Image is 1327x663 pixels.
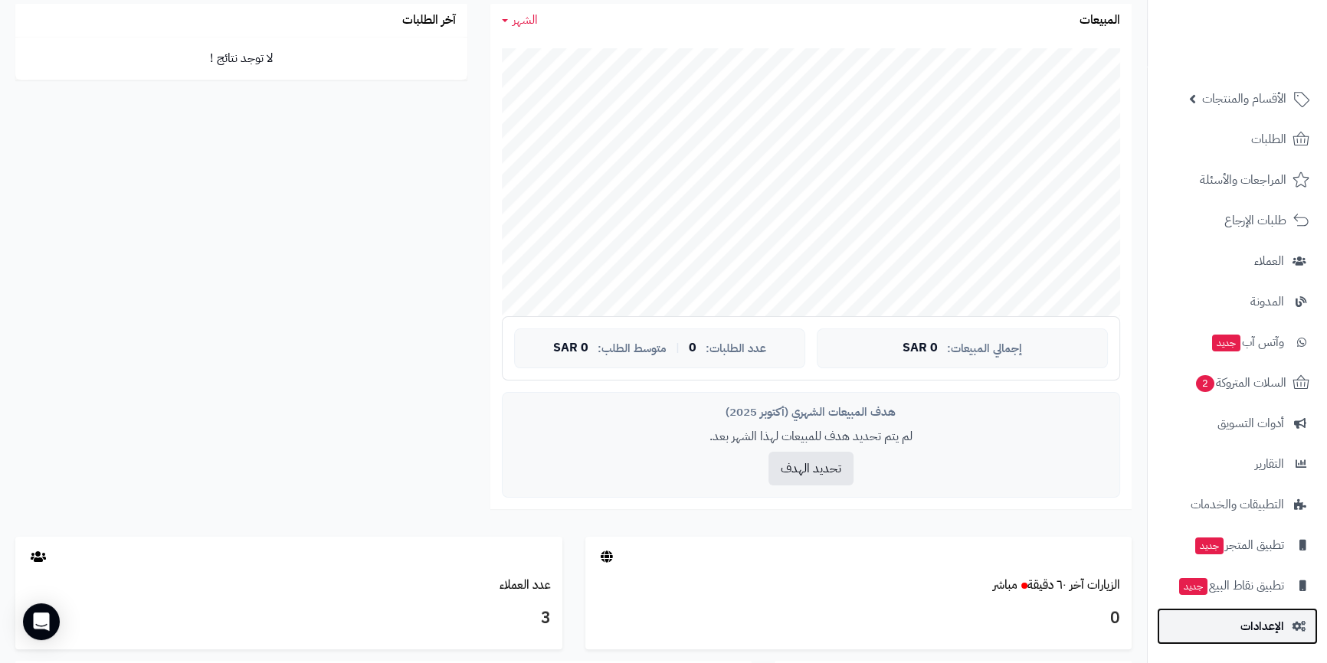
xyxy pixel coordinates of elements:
span: أدوات التسويق [1217,413,1284,434]
a: الإعدادات [1157,608,1318,645]
h3: 3 [27,606,551,632]
span: السلات المتروكة [1194,372,1286,394]
div: هدف المبيعات الشهري (أكتوبر 2025) [514,404,1108,420]
span: المراجعات والأسئلة [1200,169,1286,191]
a: الشهر [502,11,538,29]
img: logo-2.png [1223,41,1312,73]
span: المدونة [1250,291,1284,312]
a: المدونة [1157,283,1318,320]
h3: 0 [597,606,1121,632]
span: 2 [1196,375,1214,392]
span: التقارير [1255,453,1284,475]
span: جديد [1195,537,1224,554]
a: المراجعات والأسئلة [1157,162,1318,198]
a: السلات المتروكة2 [1157,364,1318,401]
span: الأقسام والمنتجات [1202,88,1286,109]
a: تطبيق نقاط البيعجديد [1157,567,1318,604]
button: تحديد الهدف [768,452,854,485]
h3: آخر الطلبات [402,14,456,28]
a: أدوات التسويق [1157,405,1318,442]
span: جديد [1179,578,1207,595]
span: الإعدادات [1240,616,1284,637]
p: لم يتم تحديد هدف للمبيعات لهذا الشهر بعد. [514,428,1108,446]
span: التطبيقات والخدمات [1191,494,1284,515]
span: جديد [1212,335,1240,351]
a: التطبيقات والخدمات [1157,486,1318,523]
a: الزيارات آخر ٦٠ دقيقةمباشر [993,576,1120,594]
h3: المبيعات [1080,14,1120,28]
a: الطلبات [1157,121,1318,158]
span: إجمالي المبيعات: [947,342,1022,355]
span: متوسط الطلب: [598,342,667,355]
div: Open Intercom Messenger [23,603,60,640]
a: وآتس آبجديد [1157,324,1318,361]
a: العملاء [1157,243,1318,279]
span: 0 SAR [903,341,938,355]
td: لا توجد نتائج ! [15,38,467,80]
span: تطبيق المتجر [1194,534,1284,556]
a: التقارير [1157,446,1318,482]
a: طلبات الإرجاع [1157,202,1318,239]
span: الشهر [513,11,538,29]
span: تطبيق نقاط البيع [1178,575,1284,596]
a: تطبيق المتجرجديد [1157,527,1318,563]
span: الطلبات [1251,129,1286,150]
span: وآتس آب [1211,331,1284,353]
a: عدد العملاء [500,576,551,594]
span: العملاء [1254,250,1284,272]
span: 0 [689,341,696,355]
span: 0 SAR [553,341,588,355]
span: عدد الطلبات: [706,342,766,355]
span: طلبات الإرجاع [1224,210,1286,231]
span: | [676,342,680,354]
small: مباشر [993,576,1017,594]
